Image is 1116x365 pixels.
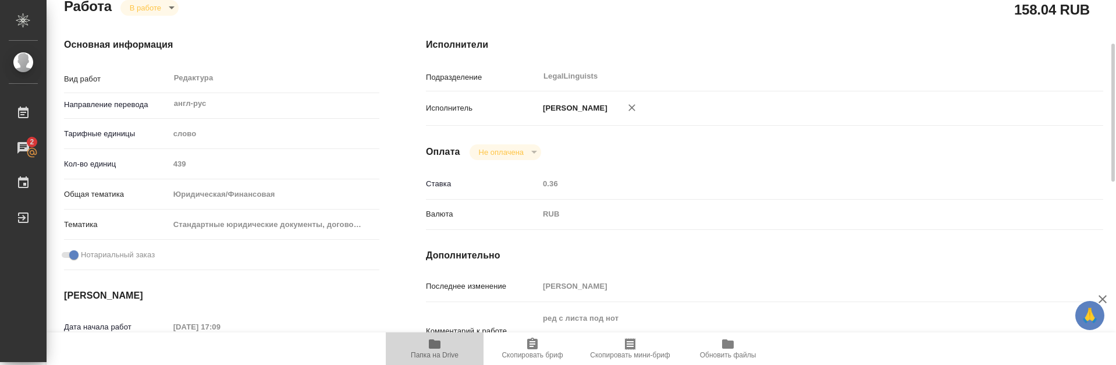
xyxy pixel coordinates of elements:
p: Тарифные единицы [64,128,169,140]
p: Исполнитель [426,102,539,114]
button: Обновить файлы [679,332,777,365]
h4: Основная информация [64,38,379,52]
p: Тематика [64,219,169,231]
p: Дата начала работ [64,321,169,333]
span: Скопировать мини-бриф [590,351,670,359]
button: Скопировать мини-бриф [581,332,679,365]
p: Общая тематика [64,189,169,200]
a: 2 [3,133,44,162]
button: Папка на Drive [386,332,484,365]
h4: Оплата [426,145,460,159]
h4: Исполнители [426,38,1103,52]
p: [PERSON_NAME] [539,102,607,114]
div: Юридическая/Финансовая [169,185,379,204]
button: Удалить исполнителя [619,95,645,121]
p: Направление перевода [64,99,169,111]
span: Обновить файлы [700,351,756,359]
p: Кол-во единиц [64,158,169,170]
span: Нотариальный заказ [81,249,155,261]
h4: [PERSON_NAME] [64,289,379,303]
button: В работе [126,3,165,13]
span: Скопировать бриф [502,351,563,359]
p: Подразделение [426,72,539,83]
input: Пустое поле [539,278,1047,295]
span: 🙏 [1080,303,1100,328]
p: Вид работ [64,73,169,85]
button: Не оплачена [475,147,527,157]
input: Пустое поле [169,155,379,172]
span: 2 [23,136,41,148]
input: Пустое поле [169,318,271,335]
span: Папка на Drive [411,351,459,359]
div: слово [169,124,379,144]
h4: Дополнительно [426,249,1103,263]
div: Стандартные юридические документы, договоры, уставы [169,215,379,235]
button: Скопировать бриф [484,332,581,365]
p: Валюта [426,208,539,220]
p: Ставка [426,178,539,190]
input: Пустое поле [539,175,1047,192]
textarea: ред с листа под нот перевод для редактуры в [GEOGRAPHIC_DATA] [539,309,1047,352]
p: Последнее изменение [426,281,539,292]
button: 🙏 [1075,301,1104,330]
div: В работе [470,144,541,160]
div: RUB [539,204,1047,224]
p: Комментарий к работе [426,325,539,337]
